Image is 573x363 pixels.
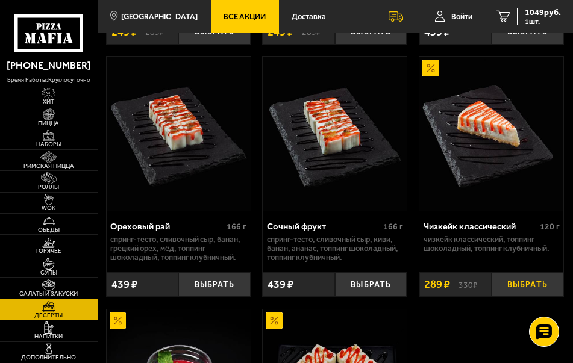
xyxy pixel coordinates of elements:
span: 1049 руб. [525,8,561,17]
span: 249 ₽ [268,26,293,38]
span: 166 г [227,222,246,232]
img: Акционный [110,312,127,329]
span: Войти [451,13,472,20]
img: Чизкейк классический [419,57,563,210]
span: Все Акции [224,13,266,20]
s: 330 ₽ [459,279,478,289]
span: Доставка [292,13,326,20]
span: 439 ₽ [268,279,293,290]
button: Выбрать [335,272,407,297]
img: Акционный [266,312,283,329]
span: [GEOGRAPHIC_DATA] [121,13,198,20]
button: Выбрать [178,272,251,297]
p: спринг-тесто, сливочный сыр, киви, банан, ананас, топпинг шоколадный, топпинг клубничный. [267,235,403,262]
span: 1 шт. [525,18,561,25]
div: Чизкейк классический [424,222,537,232]
a: АкционныйЧизкейк классический [419,57,563,210]
span: 289 ₽ [424,279,450,290]
span: 249 ₽ [111,26,137,38]
s: 289 ₽ [145,27,164,37]
div: Сочный фрукт [267,222,380,232]
span: 439 ₽ [424,26,450,38]
span: 439 ₽ [111,279,137,290]
div: Ореховый рай [110,222,224,232]
button: Выбрать [492,272,564,297]
span: 166 г [383,222,403,232]
s: 289 ₽ [302,27,321,37]
img: Акционный [422,60,439,76]
p: Чизкейк классический, топпинг шоколадный, топпинг клубничный. [424,235,560,253]
p: спринг-тесто, сливочный сыр, банан, грецкий орех, мёд, топпинг шоколадный, топпинг клубничный. [110,235,246,262]
img: Ореховый рай [107,57,251,210]
img: Сочный фрукт [263,57,407,210]
span: 120 г [540,222,560,232]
